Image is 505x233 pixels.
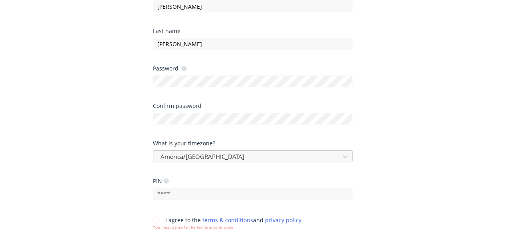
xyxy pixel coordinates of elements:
[153,177,169,185] div: PIN
[153,103,353,109] div: Confirm password
[153,65,187,72] div: Password
[153,224,301,230] div: You must agree to the terms & conditions
[165,216,301,224] span: I agree to the and
[265,216,301,224] a: privacy policy
[153,28,353,34] div: Last name
[153,141,353,146] div: What is your timezone?
[202,216,253,224] a: terms & conditions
